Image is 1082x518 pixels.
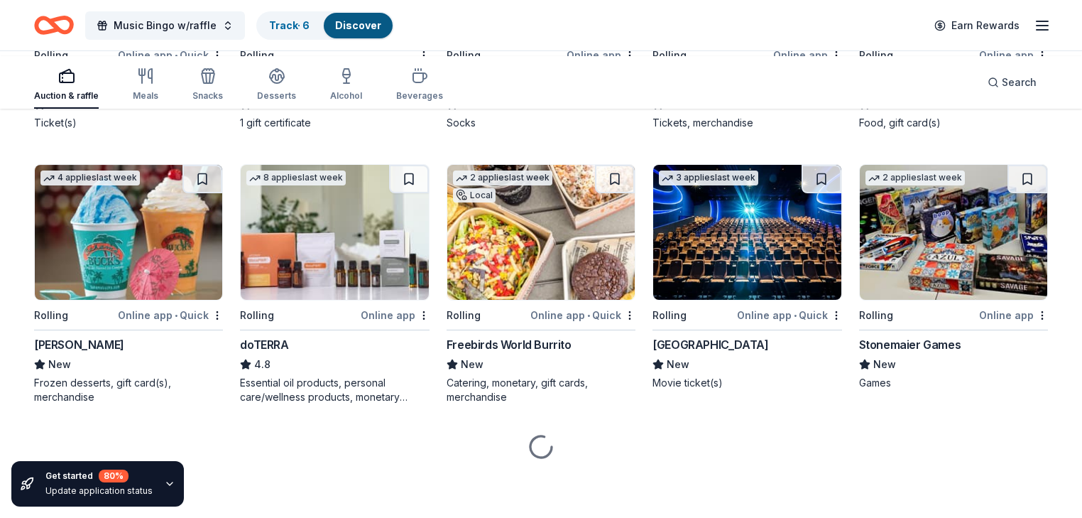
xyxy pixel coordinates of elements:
[240,376,429,404] div: Essential oil products, personal care/wellness products, monetary donations
[860,165,1047,300] img: Image for Stonemaier Games
[567,46,635,64] div: Online app
[114,17,217,34] span: Music Bingo w/raffle
[667,356,689,373] span: New
[361,306,430,324] div: Online app
[976,68,1048,97] button: Search
[859,47,893,64] div: Rolling
[246,171,346,185] div: 8 applies last week
[926,13,1028,38] a: Earn Rewards
[192,62,223,109] button: Snacks
[335,19,381,31] a: Discover
[257,90,296,102] div: Desserts
[659,171,758,185] div: 3 applies last week
[34,307,68,324] div: Rolling
[461,356,483,373] span: New
[396,62,443,109] button: Beverages
[652,47,687,64] div: Rolling
[133,90,158,102] div: Meals
[34,62,99,109] button: Auction & raffle
[34,90,99,102] div: Auction & raffle
[40,171,140,185] div: 4 applies last week
[859,307,893,324] div: Rolling
[34,336,124,353] div: [PERSON_NAME]
[1002,74,1037,91] span: Search
[99,470,129,482] div: 80 %
[254,356,270,373] span: 4.8
[45,470,153,482] div: Get started
[652,376,841,390] div: Movie ticket(s)
[653,165,841,300] img: Image for Cinépolis
[859,164,1048,390] a: Image for Stonemaier Games2 applieslast weekRollingOnline appStonemaier GamesNewGames
[859,116,1048,130] div: Food, gift card(s)
[35,165,222,300] img: Image for Bahama Buck's
[447,164,635,404] a: Image for Freebirds World Burrito2 applieslast weekLocalRollingOnline app•QuickFreebirds World Bu...
[48,356,71,373] span: New
[453,171,552,185] div: 2 applies last week
[241,165,428,300] img: Image for doTERRA
[447,307,481,324] div: Rolling
[865,171,965,185] div: 2 applies last week
[118,306,223,324] div: Online app Quick
[240,336,288,353] div: doTERRA
[34,164,223,404] a: Image for Bahama Buck's4 applieslast weekRollingOnline app•Quick[PERSON_NAME]NewFrozen desserts, ...
[652,116,841,130] div: Tickets, merchandise
[133,62,158,109] button: Meals
[447,336,572,353] div: Freebirds World Burrito
[453,188,496,203] div: Local
[256,11,394,40] button: Track· 6Discover
[652,336,768,353] div: [GEOGRAPHIC_DATA]
[652,164,841,390] a: Image for Cinépolis3 applieslast weekRollingOnline app•Quick[GEOGRAPHIC_DATA]NewMovie ticket(s)
[794,310,797,321] span: •
[34,47,68,64] div: Rolling
[34,9,74,42] a: Home
[269,19,310,31] a: Track· 6
[979,306,1048,324] div: Online app
[240,47,274,64] div: Rolling
[447,376,635,404] div: Catering, monetary, gift cards, merchandise
[652,307,687,324] div: Rolling
[873,356,896,373] span: New
[859,336,961,353] div: Stonemaier Games
[85,11,245,40] button: Music Bingo w/raffle
[587,310,590,321] span: •
[979,46,1048,64] div: Online app
[330,90,362,102] div: Alcohol
[34,376,223,404] div: Frozen desserts, gift card(s), merchandise
[773,46,842,64] div: Online app
[192,90,223,102] div: Snacks
[240,307,274,324] div: Rolling
[447,165,635,300] img: Image for Freebirds World Burrito
[240,164,429,404] a: Image for doTERRA8 applieslast weekRollingOnline appdoTERRA4.8Essential oil products, personal ca...
[737,306,842,324] div: Online app Quick
[530,306,635,324] div: Online app Quick
[45,485,153,497] div: Update application status
[330,62,362,109] button: Alcohol
[175,310,177,321] span: •
[118,46,223,64] div: Online app Quick
[34,116,223,130] div: Ticket(s)
[859,376,1048,390] div: Games
[396,90,443,102] div: Beverages
[447,47,481,64] div: Rolling
[240,116,429,130] div: 1 gift certificate
[175,50,177,61] span: •
[257,62,296,109] button: Desserts
[447,116,635,130] div: Socks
